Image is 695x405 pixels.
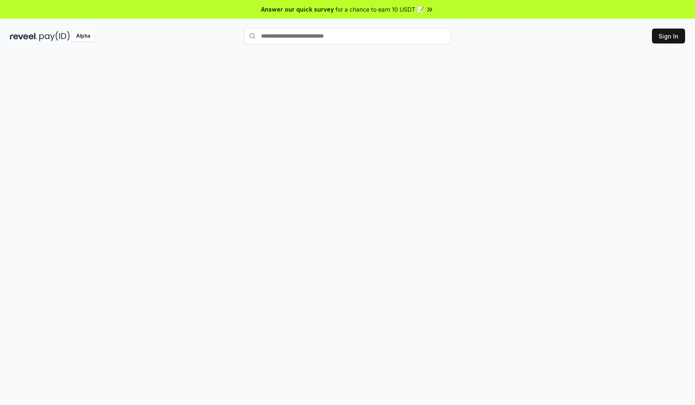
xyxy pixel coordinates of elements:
[336,5,424,14] span: for a chance to earn 10 USDT 📝
[72,31,95,41] div: Alpha
[261,5,334,14] span: Answer our quick survey
[39,31,70,41] img: pay_id
[10,31,38,41] img: reveel_dark
[652,29,685,43] button: Sign In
